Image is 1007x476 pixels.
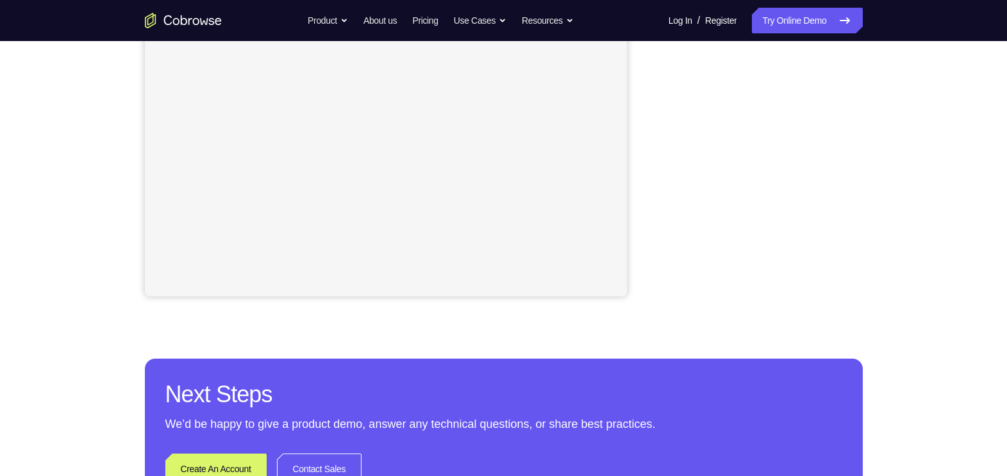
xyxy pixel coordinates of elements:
[752,8,862,33] a: Try Online Demo
[412,8,438,33] a: Pricing
[145,13,222,28] a: Go to the home page
[363,8,397,33] a: About us
[669,8,692,33] a: Log In
[165,379,842,410] h2: Next Steps
[454,8,506,33] button: Use Cases
[697,13,700,28] span: /
[165,415,842,433] p: We’d be happy to give a product demo, answer any technical questions, or share best practices.
[308,8,348,33] button: Product
[705,8,737,33] a: Register
[522,8,574,33] button: Resources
